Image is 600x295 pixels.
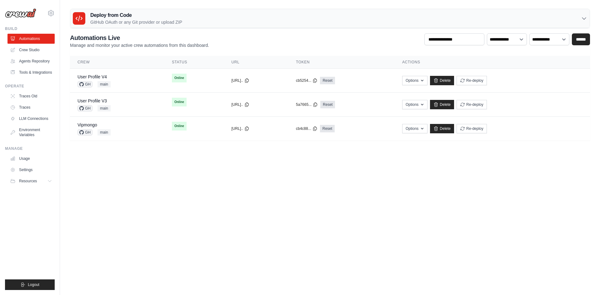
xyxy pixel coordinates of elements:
h2: Automations Live [70,33,209,42]
a: Reset [320,125,335,132]
a: Vipmongo [77,122,97,127]
span: GH [77,129,92,135]
h3: Deploy from Code [90,12,182,19]
a: Reset [320,77,335,84]
th: Status [164,56,224,69]
span: Logout [28,282,39,287]
a: Delete [430,100,454,109]
a: Traces Old [7,91,55,101]
a: Automations [7,34,55,44]
button: Logout [5,279,55,290]
span: Online [172,98,187,106]
a: User Profile V3 [77,98,107,103]
a: Settings [7,165,55,175]
img: Logo [5,8,36,18]
button: 5a7665... [296,102,318,107]
button: Re-deploy [457,124,487,133]
a: Traces [7,102,55,112]
button: Resources [7,176,55,186]
a: Reset [320,101,335,108]
div: Build [5,26,55,31]
div: Manage [5,146,55,151]
button: Re-deploy [457,76,487,85]
button: Re-deploy [457,100,487,109]
span: main [97,81,111,87]
span: Online [172,122,187,130]
a: Usage [7,154,55,164]
div: Operate [5,84,55,89]
th: Crew [70,56,164,69]
button: Options [402,100,427,109]
span: GH [77,105,92,111]
p: Manage and monitor your active crew automations from this dashboard. [70,42,209,48]
span: main [97,105,111,111]
a: Agents Repository [7,56,55,66]
a: LLM Connections [7,114,55,124]
th: Actions [395,56,590,69]
a: Environment Variables [7,125,55,140]
button: cb4c88... [296,126,317,131]
button: Options [402,76,427,85]
button: cb5254... [296,78,317,83]
span: Online [172,74,187,82]
th: Token [288,56,395,69]
a: Tools & Integrations [7,67,55,77]
a: Delete [430,76,454,85]
a: Crew Studio [7,45,55,55]
span: GH [77,81,92,87]
button: Options [402,124,427,133]
th: URL [224,56,288,69]
a: Delete [430,124,454,133]
a: User Profile V4 [77,74,107,79]
span: main [97,129,111,135]
p: GitHub OAuth or any Git provider or upload ZIP [90,19,182,25]
span: Resources [19,179,37,184]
